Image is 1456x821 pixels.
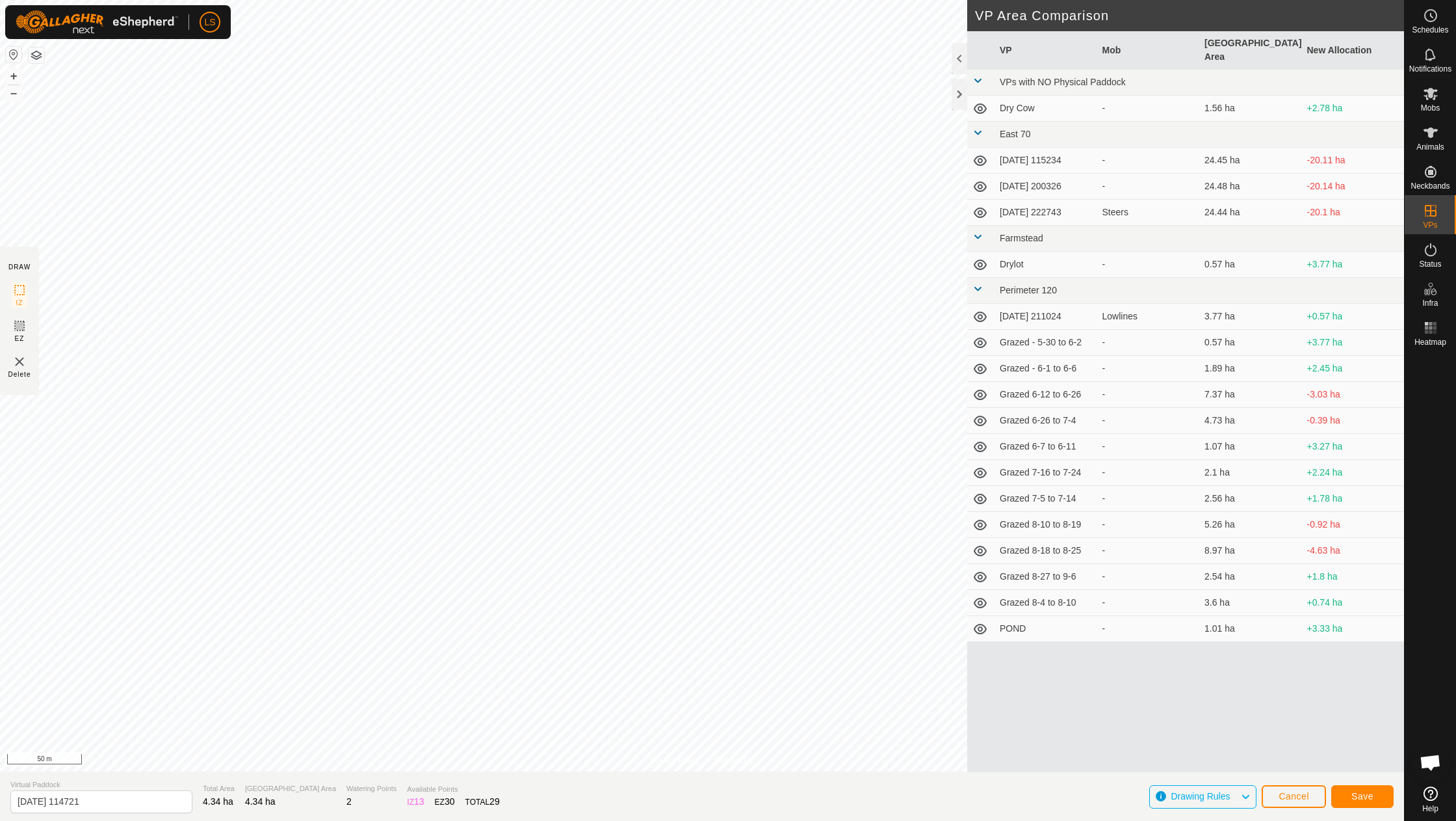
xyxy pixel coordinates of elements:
[1302,200,1405,226] td: -20.1 ha
[1199,252,1302,278] td: 0.57 ha
[1102,518,1195,532] div: -
[1199,408,1302,434] td: 4.73 ha
[1171,791,1230,801] span: Drawing Rules
[994,590,1097,616] td: Grazed 8-4 to 8-10
[204,16,215,29] span: LS
[994,460,1097,486] td: Grazed 7-16 to 7-24
[1102,362,1195,375] div: -
[1416,143,1444,151] span: Animals
[407,795,424,809] div: IZ
[1410,182,1449,190] span: Neckbands
[1102,206,1195,219] div: Steers
[994,382,1097,408] td: Grazed 6-12 to 6-26
[1302,564,1405,590] td: +1.8 ha
[6,68,21,84] button: +
[1302,356,1405,382] td: +2.45 ha
[994,330,1097,356] td: Grazed - 5-30 to 6-2
[1102,596,1195,610] div: -
[6,47,21,62] button: Reset Map
[489,796,500,807] span: 29
[994,304,1097,330] td: [DATE] 211024
[1199,356,1302,382] td: 1.89 ha
[8,262,31,272] div: DRAW
[203,783,235,794] span: Total Area
[1102,310,1195,323] div: Lowlines
[1302,538,1405,564] td: -4.63 ha
[1102,336,1195,349] div: -
[1199,200,1302,226] td: 24.44 ha
[994,408,1097,434] td: Grazed 6-26 to 7-4
[1302,460,1405,486] td: +2.24 ha
[1199,538,1302,564] td: 8.97 ha
[1331,785,1394,808] button: Save
[1102,258,1195,271] div: -
[1422,805,1438,813] span: Help
[1409,65,1451,73] span: Notifications
[16,298,23,308] span: IZ
[245,796,276,807] span: 4.34 ha
[15,334,25,343] span: EZ
[346,783,396,794] span: Watering Points
[1102,154,1195,167] div: -
[1000,77,1126,87] span: VPs with NO Physical Paddock
[975,8,1404,23] h2: VP Area Comparison
[1302,31,1405,70] th: New Allocation
[1405,781,1456,818] a: Help
[435,795,455,809] div: EZ
[12,354,27,370] img: VP
[1199,96,1302,122] td: 1.56 ha
[1199,31,1302,70] th: [GEOGRAPHIC_DATA] Area
[1423,221,1437,229] span: VPs
[1199,512,1302,538] td: 5.26 ha
[994,96,1097,122] td: Dry Cow
[1411,743,1450,782] div: Open chat
[407,784,499,795] span: Available Points
[1302,382,1405,408] td: -3.03 ha
[994,148,1097,174] td: [DATE] 115234
[203,796,233,807] span: 4.34 ha
[1351,791,1373,801] span: Save
[1302,252,1405,278] td: +3.77 ha
[1302,486,1405,512] td: +1.78 ha
[651,755,699,766] a: Privacy Policy
[29,47,44,63] button: Map Layers
[715,755,753,766] a: Contact Us
[994,486,1097,512] td: Grazed 7-5 to 7-14
[994,564,1097,590] td: Grazed 8-27 to 9-6
[1199,486,1302,512] td: 2.56 ha
[8,370,31,379] span: Delete
[1102,622,1195,636] div: -
[1000,233,1043,243] span: Farmstead
[994,252,1097,278] td: Drylot
[1102,466,1195,479] div: -
[1102,101,1195,115] div: -
[1302,590,1405,616] td: +0.74 ha
[994,512,1097,538] td: Grazed 8-10 to 8-19
[1414,338,1446,346] span: Heatmap
[994,174,1097,200] td: [DATE] 200326
[1302,330,1405,356] td: +3.77 ha
[994,538,1097,564] td: Grazed 8-18 to 8-25
[1102,440,1195,453] div: -
[1412,26,1448,34] span: Schedules
[1302,174,1405,200] td: -20.14 ha
[1302,434,1405,460] td: +3.27 ha
[1199,382,1302,408] td: 7.37 ha
[994,356,1097,382] td: Grazed - 6-1 to 6-6
[1102,388,1195,401] div: -
[465,795,500,809] div: TOTAL
[994,200,1097,226] td: [DATE] 222743
[1199,616,1302,642] td: 1.01 ha
[1097,31,1200,70] th: Mob
[994,434,1097,460] td: Grazed 6-7 to 6-11
[1302,616,1405,642] td: +3.33 ha
[10,779,192,790] span: Virtual Paddock
[245,783,336,794] span: [GEOGRAPHIC_DATA] Area
[1199,434,1302,460] td: 1.07 ha
[1199,174,1302,200] td: 24.48 ha
[1419,260,1441,268] span: Status
[1102,180,1195,193] div: -
[1302,148,1405,174] td: -20.11 ha
[6,85,21,101] button: –
[1199,330,1302,356] td: 0.57 ha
